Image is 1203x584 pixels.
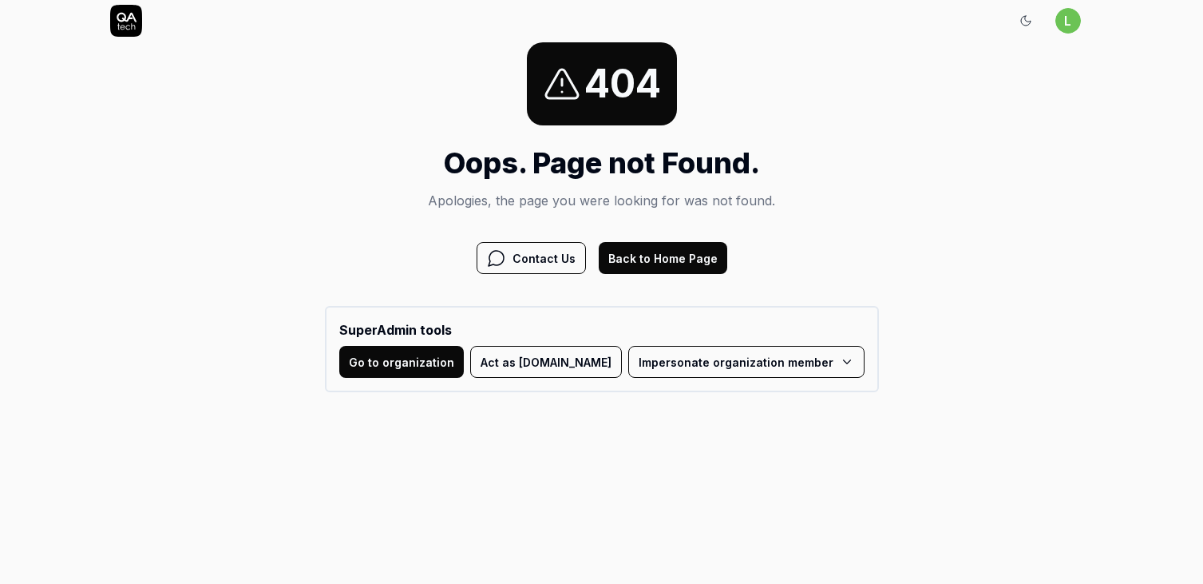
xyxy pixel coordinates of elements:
[339,346,464,378] button: Go to organization
[477,242,586,274] button: Contact Us
[1055,8,1081,34] button: l
[628,346,865,378] button: Impersonate organization member
[339,320,865,340] b: SuperAdmin tools
[325,191,879,210] p: Apologies, the page you were looking for was not found.
[470,346,622,378] button: Act as [DOMAIN_NAME]
[584,55,661,113] span: 404
[325,141,879,185] h1: Oops. Page not Found.
[599,242,727,274] button: Back to Home Page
